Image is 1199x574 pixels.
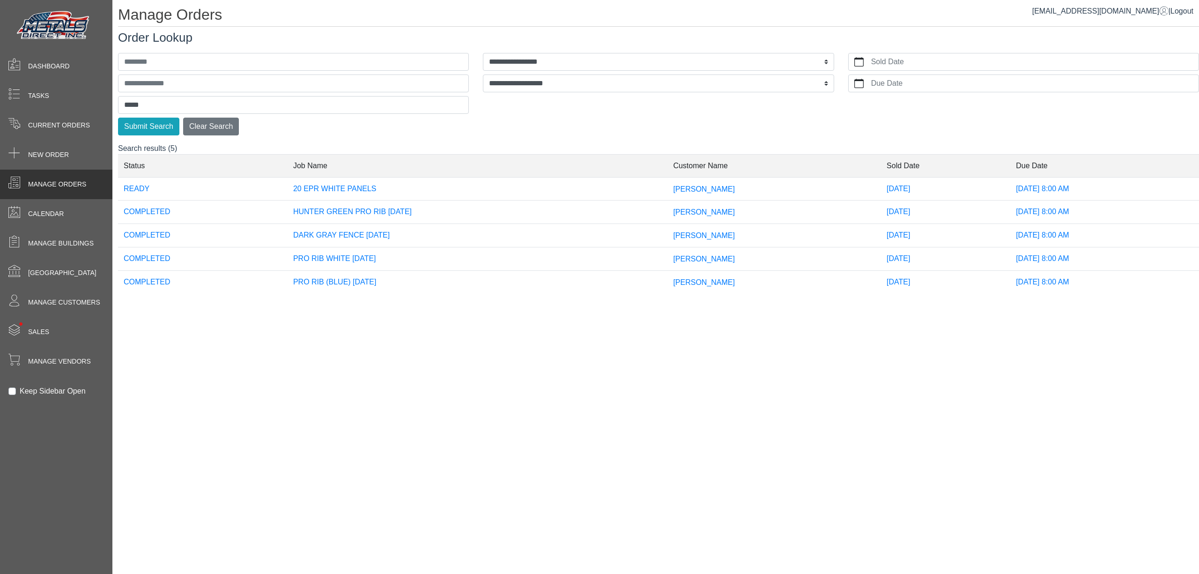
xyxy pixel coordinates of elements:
[881,224,1010,247] td: [DATE]
[288,201,667,224] td: HUNTER GREEN PRO RIB [DATE]
[118,154,288,177] td: Status
[9,309,33,339] span: •
[1010,247,1199,270] td: [DATE] 8:00 AM
[854,79,864,88] svg: calendar
[667,154,881,177] td: Customer Name
[28,298,100,307] span: Manage Customers
[869,75,1199,92] label: Due Date
[288,270,667,293] td: PRO RIB (BLUE) [DATE]
[118,270,288,293] td: COMPLETED
[673,208,735,216] span: [PERSON_NAME]
[1010,177,1199,201] td: [DATE] 8:00 AM
[849,53,869,70] button: calendar
[28,268,96,278] span: [GEOGRAPHIC_DATA]
[118,118,179,135] button: Submit Search
[28,120,90,130] span: Current Orders
[869,53,1199,70] label: Sold Date
[1010,201,1199,224] td: [DATE] 8:00 AM
[118,177,288,201] td: READY
[28,239,94,248] span: Manage Buildings
[881,201,1010,224] td: [DATE]
[288,224,667,247] td: DARK GRAY FENCE [DATE]
[118,6,1199,27] h1: Manage Orders
[118,224,288,247] td: COMPLETED
[28,61,70,71] span: Dashboard
[183,118,239,135] button: Clear Search
[849,75,869,92] button: calendar
[288,154,667,177] td: Job Name
[1010,224,1199,247] td: [DATE] 8:00 AM
[673,185,735,193] span: [PERSON_NAME]
[881,247,1010,270] td: [DATE]
[28,179,86,189] span: Manage Orders
[1010,270,1199,293] td: [DATE] 8:00 AM
[881,270,1010,293] td: [DATE]
[118,143,1199,301] div: Search results (5)
[118,30,1199,45] h3: Order Lookup
[1010,154,1199,177] td: Due Date
[118,247,288,270] td: COMPLETED
[673,231,735,239] span: [PERSON_NAME]
[881,154,1010,177] td: Sold Date
[14,8,94,43] img: Metals Direct Inc Logo
[673,255,735,263] span: [PERSON_NAME]
[28,91,49,101] span: Tasks
[28,209,64,219] span: Calendar
[673,278,735,286] span: [PERSON_NAME]
[881,177,1010,201] td: [DATE]
[28,357,91,366] span: Manage Vendors
[1032,6,1193,17] div: |
[854,57,864,67] svg: calendar
[288,247,667,270] td: PRO RIB WHITE [DATE]
[1170,7,1193,15] span: Logout
[1032,7,1169,15] a: [EMAIL_ADDRESS][DOMAIN_NAME]
[28,150,69,160] span: New Order
[118,201,288,224] td: COMPLETED
[288,177,667,201] td: 20 EPR WHITE PANELS
[20,386,86,397] label: Keep Sidebar Open
[28,327,49,337] span: Sales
